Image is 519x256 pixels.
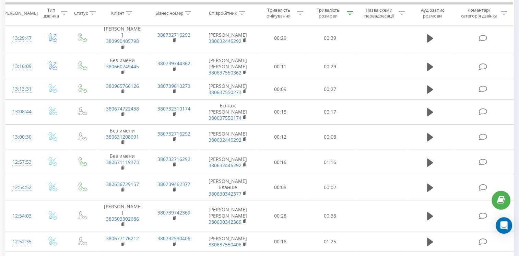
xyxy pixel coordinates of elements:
[256,54,305,79] td: 00:11
[12,155,30,169] div: 12:57:53
[97,125,148,150] td: Без имени
[200,99,256,125] td: Екіпаж [PERSON_NAME]
[106,181,139,187] a: 380636729157
[200,175,256,200] td: [PERSON_NAME] Бланше
[106,235,139,242] a: 380677176212
[12,130,30,144] div: 13:00:30
[361,7,397,19] div: Назва схеми переадресації
[43,7,59,19] div: Тип дзвінка
[209,190,241,197] a: 380630342377
[256,175,305,200] td: 00:08
[157,105,190,112] a: 380732310174
[209,38,241,44] a: 380632446292
[200,125,256,150] td: [PERSON_NAME]
[209,115,241,121] a: 380637550174
[157,60,190,67] a: 380739744362
[262,7,296,19] div: Тривалість очікування
[305,125,355,150] td: 00:08
[209,89,241,95] a: 380637550273
[200,232,256,252] td: [PERSON_NAME]
[12,32,30,45] div: 13:29:47
[311,7,345,19] div: Тривалість розмови
[209,10,237,16] div: Співробітник
[97,23,148,54] td: [PERSON_NAME]
[157,130,190,137] a: 380732716292
[12,82,30,96] div: 13:13:31
[12,60,30,73] div: 13:16:09
[256,150,305,175] td: 00:16
[256,232,305,252] td: 00:16
[106,216,139,222] a: 380503302686
[256,79,305,99] td: 00:09
[200,54,256,79] td: [PERSON_NAME] [PERSON_NAME]
[3,10,38,16] div: [PERSON_NAME]
[209,241,241,248] a: 380637550406
[111,10,124,16] div: Клієнт
[12,209,30,223] div: 12:54:03
[12,181,30,194] div: 12:54:52
[305,175,355,200] td: 00:02
[305,150,355,175] td: 01:16
[106,83,139,89] a: 380965766126
[209,69,241,76] a: 380637550362
[157,83,190,89] a: 380739610273
[155,10,183,16] div: Бізнес номер
[74,10,88,16] div: Статус
[459,7,499,19] div: Коментар/категорія дзвінка
[157,32,190,38] a: 380732716292
[200,150,256,175] td: [PERSON_NAME]
[209,219,241,225] a: 380630342369
[106,63,139,70] a: 380660749445
[256,200,305,232] td: 00:28
[413,7,452,19] div: Аудіозапис розмови
[256,99,305,125] td: 00:15
[12,105,30,118] div: 13:08:44
[157,181,190,187] a: 380739462377
[106,133,139,140] a: 380631208691
[305,79,355,99] td: 00:27
[157,209,190,216] a: 380739742369
[97,54,148,79] td: Без имени
[496,217,512,234] div: Open Intercom Messenger
[157,235,190,242] a: 380732530406
[305,200,355,232] td: 00:38
[157,156,190,162] a: 380732716292
[305,232,355,252] td: 01:25
[305,54,355,79] td: 00:29
[97,150,148,175] td: Без имени
[305,23,355,54] td: 00:39
[209,137,241,143] a: 380632446292
[106,105,139,112] a: 380674722438
[97,200,148,232] td: [PERSON_NAME]
[200,200,256,232] td: [PERSON_NAME] [PERSON_NAME]
[200,23,256,54] td: [PERSON_NAME]
[12,235,30,248] div: 12:52:35
[209,162,241,168] a: 380632446292
[106,159,139,165] a: 380671119373
[256,125,305,150] td: 00:12
[200,79,256,99] td: [PERSON_NAME]
[106,38,139,44] a: 380990405798
[256,23,305,54] td: 00:29
[305,99,355,125] td: 00:17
